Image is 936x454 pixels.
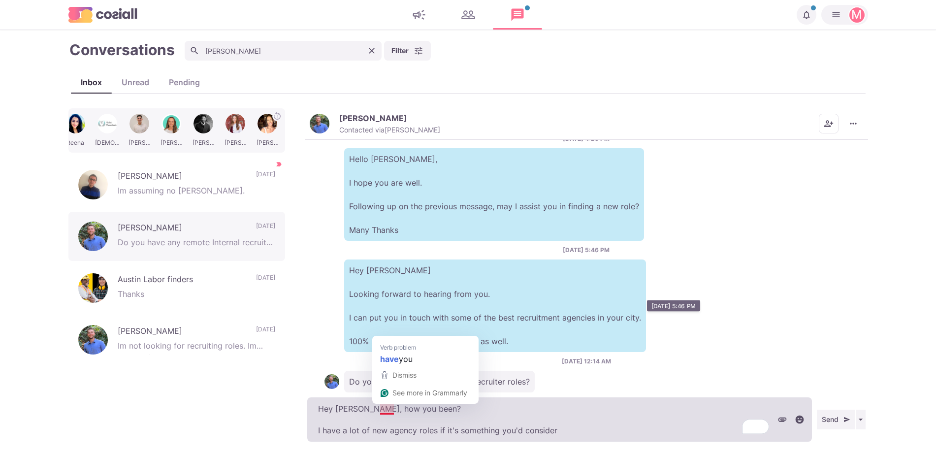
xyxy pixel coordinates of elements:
p: [DATE] [256,170,275,185]
p: Im not looking for recruiting roles. Im looking for sals roles now. [118,340,275,355]
p: Hey [PERSON_NAME] Looking forward to hearing from you. I can put you in touch with some of the be... [344,259,646,352]
div: Martin [851,9,862,21]
p: [PERSON_NAME] [339,113,407,123]
button: Austin Labarber[PERSON_NAME]Contacted via[PERSON_NAME] [310,113,440,134]
h1: Conversations [69,41,175,59]
p: Im assuming no [PERSON_NAME]. [118,185,275,199]
p: Do you have any remote Internal recruiter roles? [344,371,535,392]
p: [DATE] [256,273,275,288]
img: Austin Labarber [310,114,329,133]
button: Add add contacts [819,114,839,133]
p: [DATE] 12:14 AM [562,357,611,366]
img: Austin Labarber [78,222,108,251]
button: Notifications [797,5,816,25]
p: [DATE] 5:46 PM [563,246,610,255]
p: [DATE] [256,222,275,236]
img: logo [68,7,137,22]
p: Thanks [118,288,275,303]
img: Austin Labarber [78,325,108,355]
p: Contacted via [PERSON_NAME] [339,126,440,134]
input: Search conversations [185,41,382,61]
div: Pending [159,76,210,88]
textarea: To enrich screen reader interactions, please activate Accessibility in Grammarly extension settings [307,397,812,442]
p: Do you have any remote Internal recruiter roles? [118,236,275,251]
button: Attach files [775,412,790,427]
img: Declan Shanahan [78,170,108,199]
div: Unread [112,76,159,88]
button: Select emoji [792,412,807,427]
button: Clear [364,43,379,58]
p: Austin Labor finders [118,273,246,288]
p: [DATE] [256,325,275,340]
button: Martin [821,5,868,25]
p: [PERSON_NAME] [118,222,246,236]
div: Inbox [71,76,112,88]
button: Send [817,410,855,429]
p: [PERSON_NAME] [118,325,246,340]
p: [PERSON_NAME] [118,170,246,185]
button: More menu [843,114,863,133]
img: Austin Labor finders [78,273,108,303]
button: Filter [384,41,431,61]
p: Hello [PERSON_NAME], I hope you are well. Following up on the previous message, may I assist you ... [344,148,644,241]
img: Austin Labarber [324,374,339,389]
